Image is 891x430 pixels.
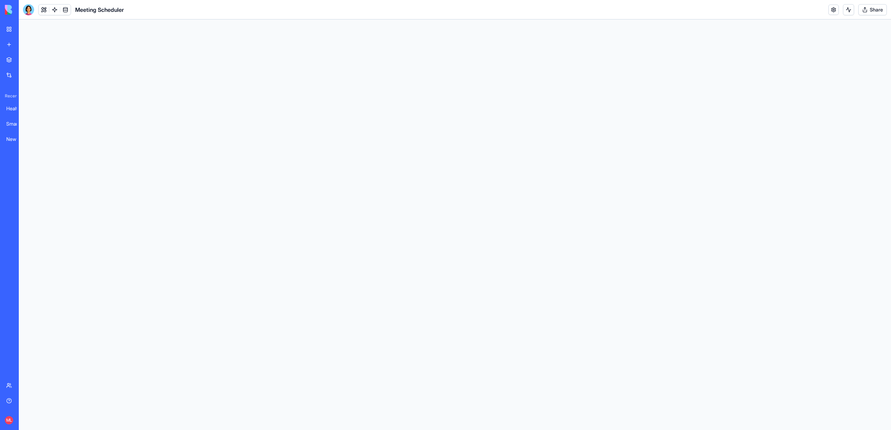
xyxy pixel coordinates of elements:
[5,5,48,15] img: logo
[2,132,30,146] a: New App
[858,4,887,15] button: Share
[5,416,13,424] span: ML
[2,117,30,131] a: Smart TODO List
[2,102,30,116] a: HealthVault
[6,105,26,112] div: HealthVault
[6,120,26,127] div: Smart TODO List
[75,6,124,14] h1: Meeting Scheduler
[6,136,26,143] div: New App
[2,93,17,99] span: Recent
